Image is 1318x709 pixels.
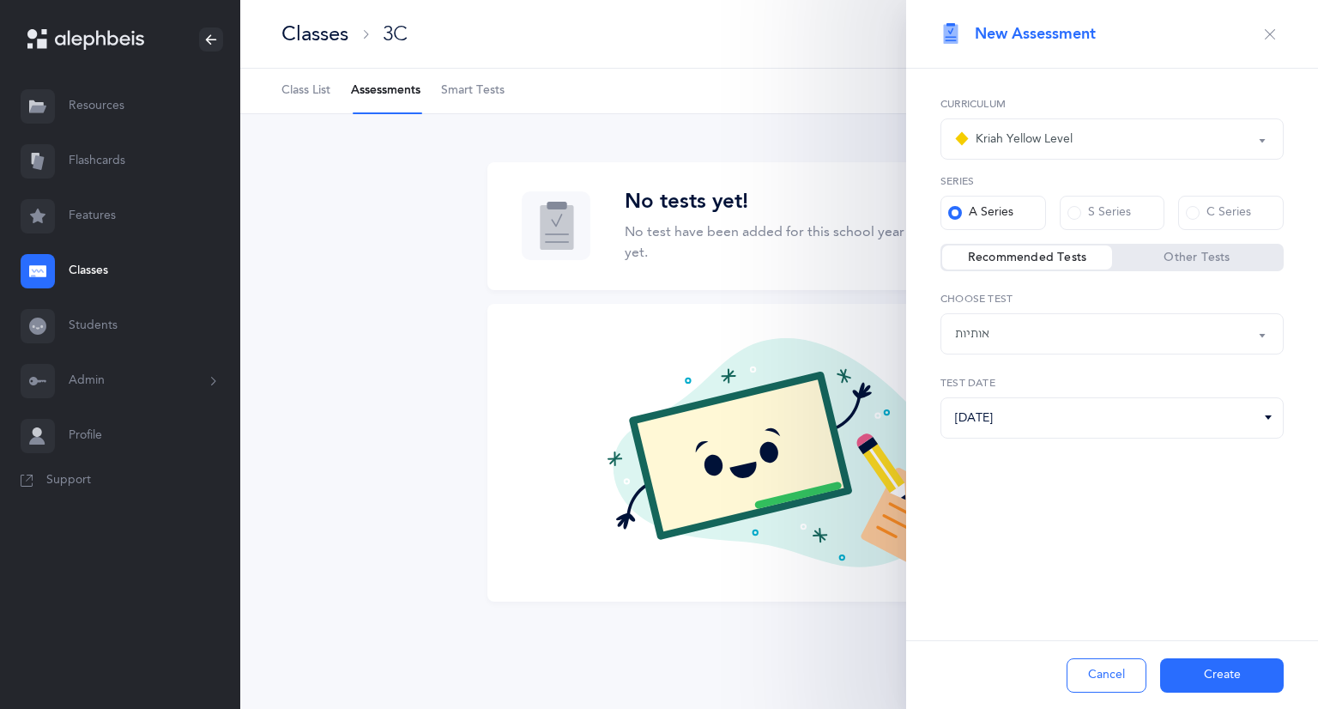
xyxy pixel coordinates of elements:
div: Classes [281,20,348,48]
div: 3C [383,20,408,48]
label: Curriculum [940,96,1284,112]
label: Series [940,173,1284,189]
button: Cancel [1067,658,1146,693]
p: No test have been added for this school year yet. [625,221,906,263]
span: New Assessment [975,23,1096,45]
div: S Series [1067,204,1131,221]
div: A Series [948,204,1013,221]
span: Support [46,472,91,489]
label: Recommended Tests [942,249,1112,266]
input: 03/04/2024 [940,397,1284,439]
div: C Series [1186,204,1251,221]
div: אותיות [955,325,989,343]
label: Choose test [940,291,1284,306]
label: Other Tests [1112,249,1282,266]
span: Class List [281,82,330,100]
span: Smart Tests [441,82,505,100]
div: Kriah Yellow Level [955,129,1073,149]
button: Kriah Yellow Level [940,118,1284,160]
label: Test date [940,375,1284,391]
h3: No tests yet! [625,190,906,215]
button: אותיות [940,313,1284,354]
button: Create [1160,658,1284,693]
